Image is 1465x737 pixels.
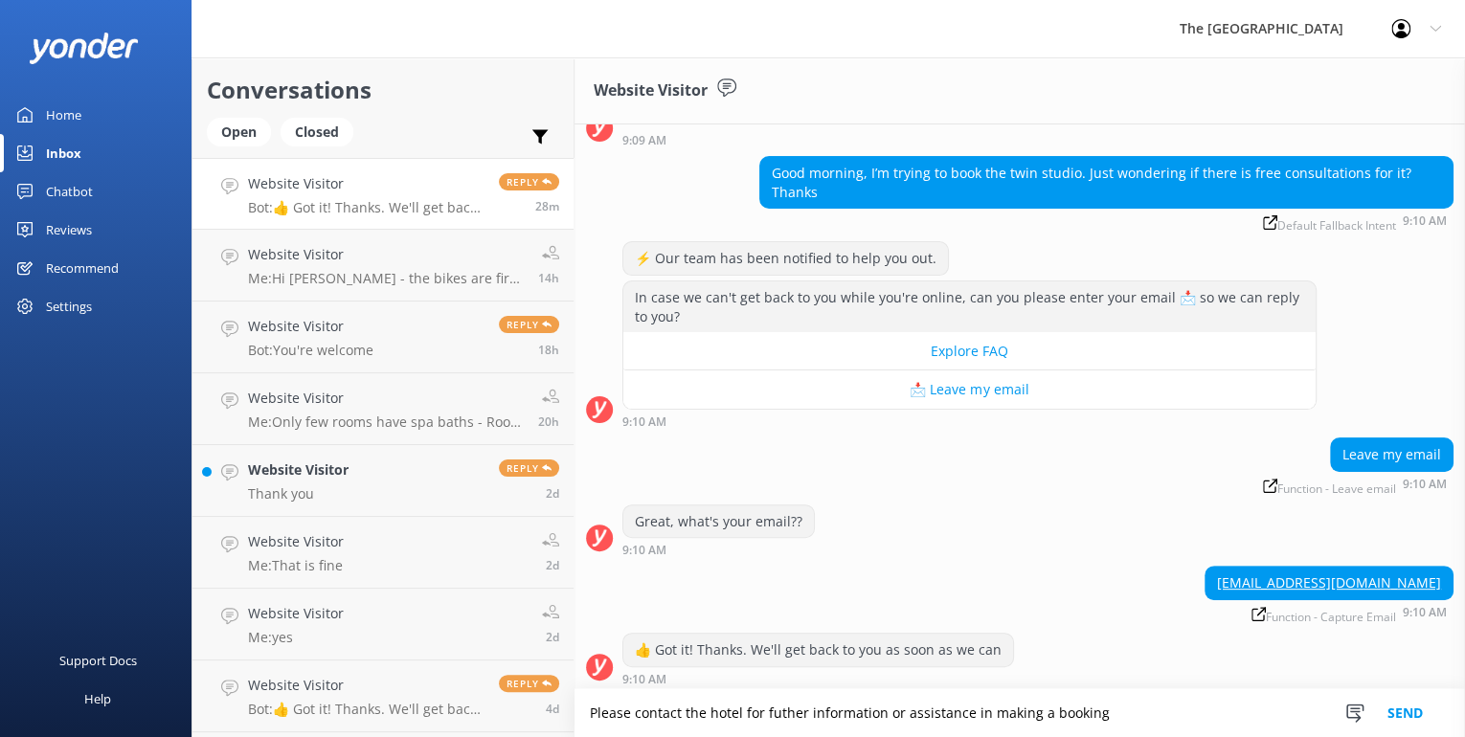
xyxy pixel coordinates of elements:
strong: 9:10 AM [622,416,666,428]
div: Great, what's your email?? [623,505,814,538]
div: Recommend [46,249,119,287]
div: ⚡ Our team has been notified to help you out. [623,242,948,275]
a: Website VisitorThank youReply2d [192,445,574,517]
a: Website VisitorMe:Only few rooms have spa baths - Room 841 which is a King Studio ot & a Suite. w... [192,373,574,445]
div: Sep 01 2025 09:10am (UTC +12:00) Pacific/Auckland [759,213,1454,232]
span: Function - Capture Email [1251,607,1396,623]
p: Me: Only few rooms have spa baths - Room 841 which is a King Studio ot & a Suite. whe making a bo... [248,413,524,431]
div: Support Docs [59,641,137,680]
span: Reply [499,459,559,477]
div: Leave my email [1331,438,1453,471]
button: Send [1369,689,1441,737]
a: Website VisitorMe:yes2d [192,589,574,660]
a: Closed [281,121,363,142]
div: Sep 01 2025 09:10am (UTC +12:00) Pacific/Auckland [1256,477,1454,495]
div: 👍 Got it! Thanks. We'll get back to you as soon as we can [623,634,1013,666]
img: yonder-white-logo.png [29,33,139,64]
h4: Website Visitor [248,316,373,337]
span: Aug 29 2025 11:42am (UTC +12:00) Pacific/Auckland [546,629,559,645]
p: Bot: 👍 Got it! Thanks. We'll get back to you as soon as we can [248,199,485,216]
p: Me: Hi [PERSON_NAME] - the bikes are first in first served ( not able to be booked ). Helmets are... [248,270,524,287]
div: Good morning, I’m trying to book the twin studio. Just wondering if there is free consultations f... [760,157,1453,208]
div: Sep 01 2025 09:10am (UTC +12:00) Pacific/Auckland [622,414,1317,428]
div: Sep 01 2025 09:10am (UTC +12:00) Pacific/Auckland [622,543,815,556]
h2: Conversations [207,72,559,108]
a: Website VisitorBot:You're welcomeReply18h [192,301,574,373]
div: Settings [46,287,92,325]
span: Reply [499,675,559,692]
a: Website VisitorBot:👍 Got it! Thanks. We'll get back to you as soon as we canReply4d [192,660,574,732]
div: Home [46,96,81,134]
div: Reviews [46,211,92,249]
p: Thank you [248,485,349,502]
strong: 9:10 AM [1403,607,1447,623]
div: Sep 01 2025 09:09am (UTC +12:00) Pacific/Auckland [622,133,1153,146]
textarea: Please contact the hotel for futher information or assistance in making a booking [575,689,1465,737]
a: [EMAIL_ADDRESS][DOMAIN_NAME] [1217,573,1441,592]
h4: Website Visitor [248,603,344,624]
span: Aug 31 2025 03:10pm (UTC +12:00) Pacific/Auckland [538,342,559,358]
div: Sep 01 2025 09:10am (UTC +12:00) Pacific/Auckland [622,672,1014,685]
strong: 9:10 AM [1403,215,1447,232]
h3: Website Visitor [594,78,708,103]
div: Chatbot [46,172,93,211]
span: Reply [499,173,559,190]
span: Default Fallback Intent [1263,215,1396,232]
strong: 9:10 AM [622,545,666,556]
strong: 9:09 AM [622,135,666,146]
h4: Website Visitor [248,388,524,409]
h4: Website Visitor [248,675,485,696]
strong: 9:10 AM [622,674,666,685]
span: Function - Leave email [1263,479,1396,495]
div: Inbox [46,134,81,172]
div: In case we can't get back to you while you're online, can you please enter your email 📩 so we can... [623,281,1316,332]
h4: Website Visitor [248,459,349,480]
p: Bot: You're welcome [248,342,373,359]
div: Help [84,680,111,718]
span: Aug 29 2025 06:11pm (UTC +12:00) Pacific/Auckland [546,557,559,573]
a: Website VisitorMe:That is fine2d [192,517,574,589]
a: Open [207,121,281,142]
button: 📩 Leave my email [623,370,1316,409]
strong: 9:10 AM [1403,479,1447,495]
button: Explore FAQ [623,332,1316,370]
a: Website VisitorMe:Hi [PERSON_NAME] - the bikes are first in first served ( not able to be booked ... [192,230,574,301]
span: Sep 01 2025 09:10am (UTC +12:00) Pacific/Auckland [535,198,559,214]
div: Open [207,118,271,146]
span: Aug 31 2025 06:40pm (UTC +12:00) Pacific/Auckland [538,270,559,286]
p: Me: That is fine [248,557,344,574]
h4: Website Visitor [248,531,344,552]
div: Closed [281,118,353,146]
p: Bot: 👍 Got it! Thanks. We'll get back to you as soon as we can [248,701,485,718]
span: Reply [499,316,559,333]
span: Aug 27 2025 10:46am (UTC +12:00) Pacific/Auckland [546,701,559,717]
span: Aug 31 2025 01:14pm (UTC +12:00) Pacific/Auckland [538,413,559,430]
h4: Website Visitor [248,173,485,194]
h4: Website Visitor [248,244,524,265]
a: Website VisitorBot:👍 Got it! Thanks. We'll get back to you as soon as we canReply28m [192,158,574,230]
span: Aug 29 2025 09:02pm (UTC +12:00) Pacific/Auckland [546,485,559,502]
p: Me: yes [248,629,344,646]
div: Sep 01 2025 09:10am (UTC +12:00) Pacific/Auckland [1205,605,1454,623]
